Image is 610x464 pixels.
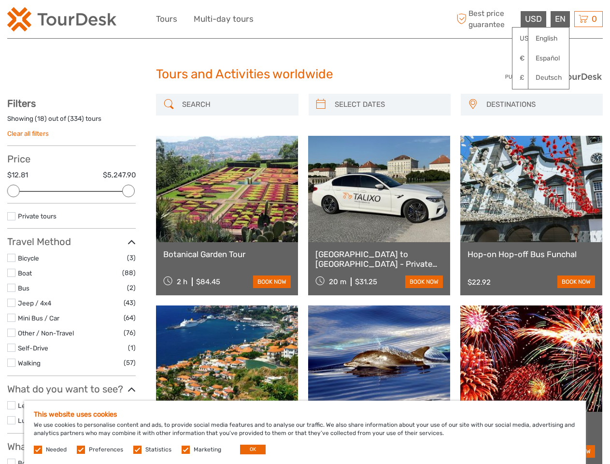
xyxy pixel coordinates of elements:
a: Walking [18,359,41,367]
h3: Travel Method [7,236,136,247]
a: Tours [156,12,177,26]
h3: What do you want to do? [7,441,136,452]
a: Botanical Garden Tour [163,249,291,259]
p: We're away right now. Please check back later! [14,17,109,25]
div: We use cookies to personalise content and ads, to provide social media features and to analyse ou... [24,401,586,464]
a: € [512,50,545,67]
label: Preferences [89,446,123,454]
span: (88) [122,267,136,278]
span: 2 h [177,277,187,286]
span: 20 m [329,277,346,286]
a: book now [405,275,443,288]
div: $84.45 [196,277,220,286]
label: Statistics [145,446,171,454]
div: $31.25 [355,277,377,286]
span: (3) [127,252,136,263]
a: [GEOGRAPHIC_DATA] to [GEOGRAPHIC_DATA] - Private Transfer [315,249,443,269]
span: Best price guarantee [454,8,518,29]
h5: This website uses cookies [34,410,576,419]
img: 2254-3441b4b5-4e5f-4d00-b396-31f1d84a6ebf_logo_small.png [7,7,116,31]
label: $12.81 [7,170,28,180]
a: Español [528,50,569,67]
button: OK [240,445,266,454]
input: SEARCH [178,96,293,113]
a: Self-Drive [18,344,48,352]
label: Needed [46,446,67,454]
span: (1) [128,342,136,353]
button: Open LiveChat chat widget [111,15,123,27]
h3: Price [7,153,136,165]
a: Boat [18,269,32,277]
span: 0 [590,14,598,24]
div: Showing ( ) out of ( ) tours [7,114,136,129]
label: $5,247.90 [103,170,136,180]
div: $22.92 [468,278,491,287]
h3: What do you want to see? [7,383,136,395]
strong: Filters [7,98,36,109]
label: Marketing [194,446,221,454]
button: DESTINATIONS [482,97,598,113]
h1: Tours and Activities worldwide [156,67,454,82]
span: (36) [123,400,136,411]
a: English [528,30,569,47]
span: (64) [124,312,136,323]
input: SELECT DATES [331,96,446,113]
span: (43) [124,297,136,308]
a: Private tours [18,212,57,220]
a: Other / Non-Travel [18,329,74,337]
span: (2) [127,282,136,293]
a: book now [557,275,595,288]
a: book now [253,275,291,288]
a: Multi-day tours [194,12,254,26]
a: Lunch Included [18,417,64,424]
a: £ [512,69,545,87]
label: 334 [70,114,82,123]
a: Deutsch [528,69,569,87]
a: Levada [18,402,40,409]
div: EN [551,11,570,27]
a: Bicycle [18,254,39,262]
a: Bus [18,284,29,292]
span: (57) [124,357,136,368]
a: Mini Bus / Car [18,314,59,322]
span: USD [525,14,542,24]
label: 18 [37,114,44,123]
span: (76) [124,327,136,338]
a: Hop-on Hop-off Bus Funchal [468,249,595,259]
a: Clear all filters [7,130,49,137]
a: Jeep / 4x4 [18,299,51,307]
a: USD [512,30,545,47]
img: PurchaseViaTourDesk.png [505,71,603,83]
